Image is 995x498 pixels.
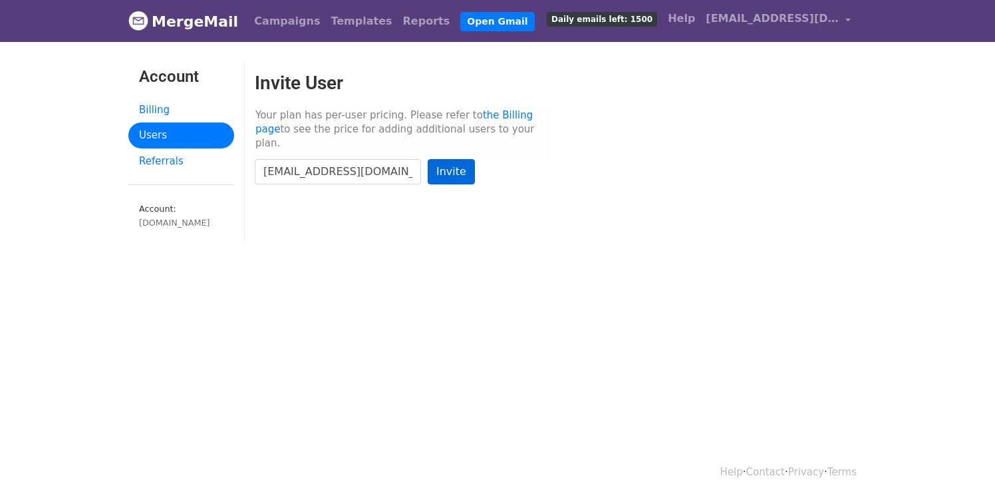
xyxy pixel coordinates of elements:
a: the Billing page [255,109,533,135]
a: [EMAIL_ADDRESS][DOMAIN_NAME] [700,5,856,37]
input: Email... [255,159,421,184]
a: Campaigns [249,8,325,35]
a: Help [662,5,700,32]
span: Daily emails left: 1500 [547,12,657,27]
a: Templates [325,8,397,35]
small: Account: [139,204,223,229]
input: Invite [428,159,475,184]
a: Contact [746,466,785,478]
img: MergeMail logo [128,11,148,31]
iframe: Chat Widget [928,434,995,498]
h2: Invite User [255,72,551,95]
a: Referrals [128,148,234,174]
a: Terms [827,466,857,478]
a: Privacy [788,466,824,478]
p: Your plan has per-user pricing. Please refer to to see the price for adding additional users to y... [255,108,551,159]
a: Billing [128,97,234,123]
a: Open Gmail [460,12,534,31]
span: [EMAIL_ADDRESS][DOMAIN_NAME] [706,11,839,27]
h3: Account [139,67,223,87]
a: MergeMail [128,7,238,35]
a: Daily emails left: 1500 [541,5,662,32]
a: Help [720,466,743,478]
div: [DOMAIN_NAME] [139,216,223,229]
a: Users [128,123,234,148]
div: Widget de chat [928,434,995,498]
a: Reports [398,8,456,35]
